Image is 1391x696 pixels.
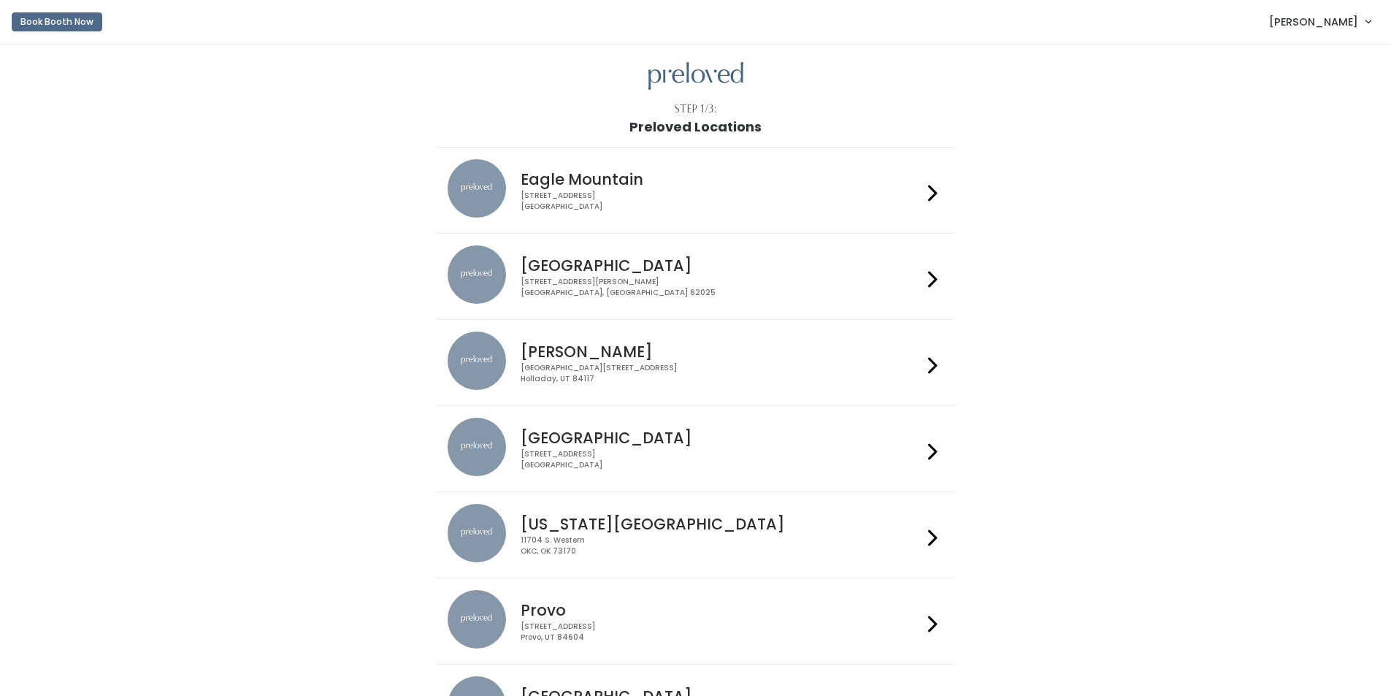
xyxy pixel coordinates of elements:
img: preloved location [448,504,506,562]
div: [GEOGRAPHIC_DATA][STREET_ADDRESS] Holladay, UT 84117 [521,363,922,384]
h4: [GEOGRAPHIC_DATA] [521,257,922,274]
a: preloved location [GEOGRAPHIC_DATA] [STREET_ADDRESS][PERSON_NAME][GEOGRAPHIC_DATA], [GEOGRAPHIC_D... [448,245,943,307]
a: preloved location [US_STATE][GEOGRAPHIC_DATA] 11704 S. WesternOKC, OK 73170 [448,504,943,566]
img: preloved location [448,418,506,476]
div: [STREET_ADDRESS] Provo, UT 84604 [521,622,922,643]
a: preloved location Provo [STREET_ADDRESS]Provo, UT 84604 [448,590,943,652]
div: [STREET_ADDRESS] [GEOGRAPHIC_DATA] [521,191,922,212]
a: [PERSON_NAME] [1254,6,1385,37]
span: [PERSON_NAME] [1269,14,1358,30]
img: preloved location [448,159,506,218]
div: 11704 S. Western OKC, OK 73170 [521,535,922,557]
div: Step 1/3: [674,102,717,117]
h4: [PERSON_NAME] [521,343,922,360]
h4: [GEOGRAPHIC_DATA] [521,429,922,446]
div: [STREET_ADDRESS][PERSON_NAME] [GEOGRAPHIC_DATA], [GEOGRAPHIC_DATA] 62025 [521,277,922,298]
img: preloved location [448,332,506,390]
a: Book Booth Now [12,6,102,38]
a: preloved location [PERSON_NAME] [GEOGRAPHIC_DATA][STREET_ADDRESS]Holladay, UT 84117 [448,332,943,394]
button: Book Booth Now [12,12,102,31]
h4: Provo [521,602,922,619]
img: preloved location [448,245,506,304]
a: preloved location [GEOGRAPHIC_DATA] [STREET_ADDRESS][GEOGRAPHIC_DATA] [448,418,943,480]
h4: [US_STATE][GEOGRAPHIC_DATA] [521,516,922,532]
div: [STREET_ADDRESS] [GEOGRAPHIC_DATA] [521,449,922,470]
h1: Preloved Locations [629,120,762,134]
h4: Eagle Mountain [521,171,922,188]
img: preloved logo [648,62,743,91]
img: preloved location [448,590,506,649]
a: preloved location Eagle Mountain [STREET_ADDRESS][GEOGRAPHIC_DATA] [448,159,943,221]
